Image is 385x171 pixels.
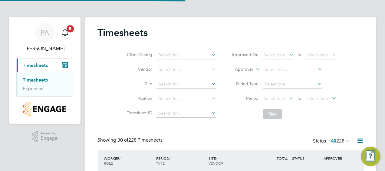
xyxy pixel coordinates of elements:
[125,81,152,86] label: Site
[336,138,344,144] span: 228
[263,80,322,89] input: Select one
[41,136,58,141] span: Engage
[16,102,73,116] a: Go to home page
[295,94,303,102] span: To
[156,161,165,166] span: TYPE
[16,23,73,52] a: PA[PERSON_NAME]
[209,161,223,166] span: VENDOR
[97,27,148,39] h2: Timesheets
[361,147,380,166] button: Engage Resource Center
[16,45,73,52] span: Paul Adcock
[97,137,164,143] div: Showing
[23,62,48,68] span: Timesheets
[41,131,58,136] span: Powered by
[117,137,128,143] span: 30 of
[104,161,113,166] span: ROLE
[23,85,43,91] a: Expenses
[226,66,253,72] label: Approver
[264,96,285,101] span: Select date
[117,137,163,143] span: 228 Timesheets
[263,65,322,74] input: Search for...
[9,17,81,124] nav: Main navigation
[264,52,285,58] span: Select date
[32,131,58,142] a: Powered byEngage
[156,95,216,103] input: Search for...
[295,51,303,59] span: To
[119,156,120,161] span: /
[41,29,49,37] span: PA
[17,72,73,96] div: Timesheets
[125,52,152,57] label: Client Config
[231,81,258,86] label: Period Type
[331,138,350,144] label: All
[23,77,48,83] a: Timesheets
[216,156,217,161] span: /
[169,156,170,161] span: /
[125,66,152,72] label: Vendor
[207,153,259,169] div: SITE
[306,96,328,101] span: Select date
[156,80,216,89] input: Search for...
[102,153,155,169] div: WORKER
[231,96,258,101] label: Period
[125,96,152,101] label: Position
[67,25,74,32] span: 5
[231,52,258,57] label: Approved On
[291,153,322,164] div: STATUS
[156,51,216,59] input: Search for...
[156,65,216,74] input: Search for...
[23,102,66,116] img: countryside-properties-logo-retina.png
[125,110,152,116] label: Timesheet ID
[156,109,216,118] input: Search for...
[17,59,73,72] button: Timesheets
[155,153,207,169] div: PERIOD
[313,137,352,146] div: Status
[322,153,354,164] div: APPROVER
[306,52,328,58] span: Select date
[59,23,71,42] a: 5
[263,109,282,119] button: Filter
[277,156,288,161] span: TOTAL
